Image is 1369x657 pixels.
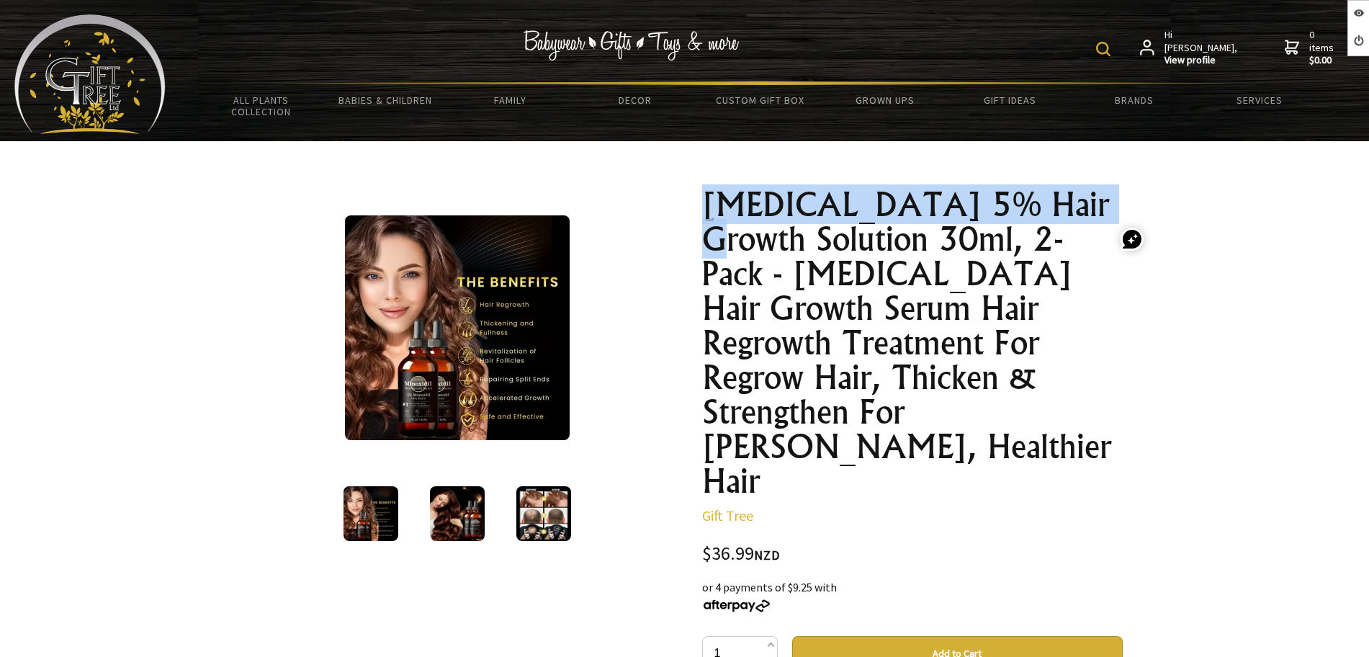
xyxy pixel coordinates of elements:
[14,14,166,134] img: Babyware - Gifts - Toys and more...
[1197,85,1321,115] a: Services
[1164,54,1239,67] strong: View profile
[822,85,947,115] a: Grown Ups
[1096,42,1110,56] img: product search
[947,85,1072,115] a: Gift Ideas
[702,545,1123,564] div: $36.99
[1164,29,1239,67] span: Hi [PERSON_NAME],
[344,486,398,541] img: Minoxidil 5% Hair Growth Solution 30ml, 2-Pack - Biotin Hair Growth Serum Hair Regrowth Treatment...
[698,85,822,115] a: Custom Gift Box
[323,85,448,115] a: Babies & Children
[1309,54,1337,67] strong: $0.00
[702,506,753,524] a: Gift Tree
[430,486,485,541] img: Minoxidil 5% Hair Growth Solution 30ml, 2-Pack - Biotin Hair Growth Serum Hair Regrowth Treatment...
[702,599,771,612] img: Afterpay
[702,187,1123,499] h1: [MEDICAL_DATA] 5% Hair Growth Solution 30ml, 2-Pack - [MEDICAL_DATA] Hair Growth Serum Hair Regro...
[448,85,573,115] a: Family
[516,486,571,541] img: Minoxidil 5% Hair Growth Solution 30ml, 2-Pack - Biotin Hair Growth Serum Hair Regrowth Treatment...
[573,85,697,115] a: Decor
[345,215,570,440] img: Minoxidil 5% Hair Growth Solution 30ml, 2-Pack - Biotin Hair Growth Serum Hair Regrowth Treatment...
[523,30,739,61] img: Babywear - Gifts - Toys & more
[1285,29,1337,67] a: 0 items$0.00
[754,547,780,563] span: NZD
[1309,28,1337,67] span: 0 items
[702,578,1123,613] div: or 4 payments of $9.25 with
[199,85,323,127] a: All Plants Collection
[1072,85,1197,115] a: Brands
[1140,29,1239,67] a: Hi [PERSON_NAME],View profile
